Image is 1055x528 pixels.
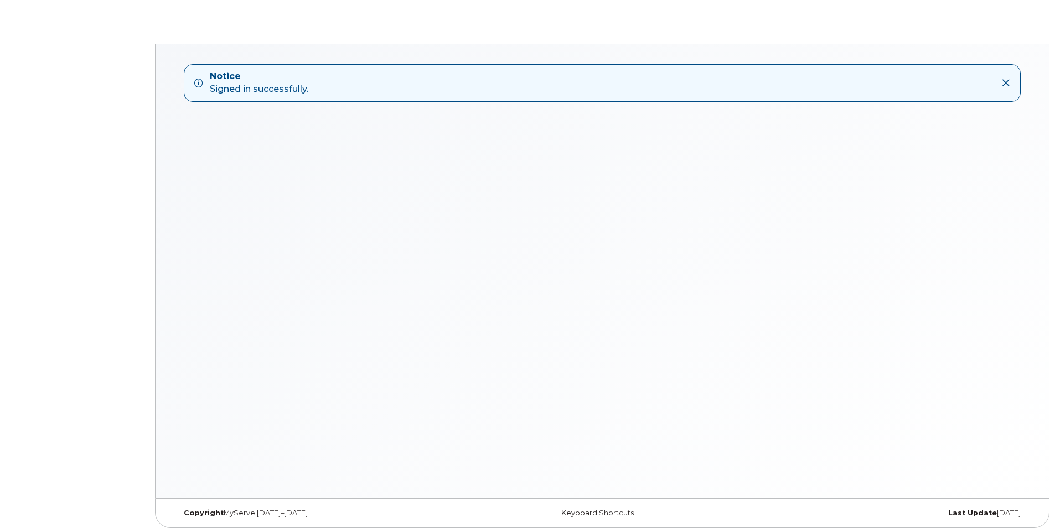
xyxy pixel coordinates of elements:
strong: Copyright [184,509,224,517]
strong: Notice [210,70,308,83]
div: Signed in successfully. [210,70,308,96]
strong: Last Update [948,509,997,517]
div: MyServe [DATE]–[DATE] [175,509,460,517]
a: Keyboard Shortcuts [561,509,634,517]
div: [DATE] [744,509,1029,517]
